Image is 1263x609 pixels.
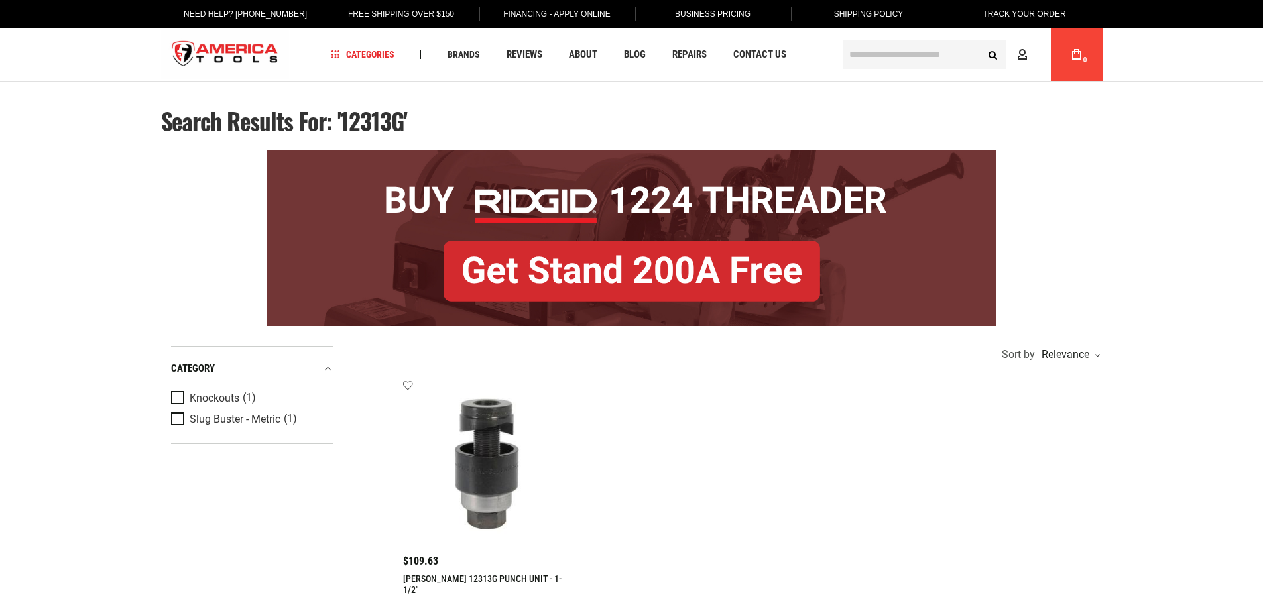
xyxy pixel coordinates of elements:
[624,50,646,60] span: Blog
[171,360,333,378] div: category
[1064,28,1089,81] a: 0
[171,412,330,427] a: Slug Buster - Metric (1)
[501,46,548,64] a: Reviews
[325,46,400,64] a: Categories
[569,50,597,60] span: About
[403,556,438,567] span: $109.63
[981,42,1006,67] button: Search
[618,46,652,64] a: Blog
[1038,349,1099,360] div: Relevance
[1002,349,1035,360] span: Sort by
[161,30,290,80] img: America Tools
[190,392,239,404] span: Knockouts
[171,391,330,406] a: Knockouts (1)
[442,46,486,64] a: Brands
[171,346,333,444] div: Product Filters
[267,150,996,160] a: BOGO: Buy RIDGID® 1224 Threader, Get Stand 200A Free!
[672,50,707,60] span: Repairs
[331,50,394,59] span: Categories
[161,103,408,138] span: Search results for: '12313G'
[243,392,256,404] span: (1)
[834,9,904,19] span: Shipping Policy
[448,50,480,59] span: Brands
[284,414,297,425] span: (1)
[563,46,603,64] a: About
[507,50,542,60] span: Reviews
[733,50,786,60] span: Contact Us
[403,573,562,595] a: [PERSON_NAME] 12313G PUNCH UNIT - 1-1/2"
[267,150,996,326] img: BOGO: Buy RIDGID® 1224 Threader, Get Stand 200A Free!
[190,414,280,425] span: Slug Buster - Metric
[666,46,713,64] a: Repairs
[1083,56,1087,64] span: 0
[727,46,792,64] a: Contact Us
[161,30,290,80] a: store logo
[416,393,558,534] img: GREENLEE 12313G PUNCH UNIT - 1-1/2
